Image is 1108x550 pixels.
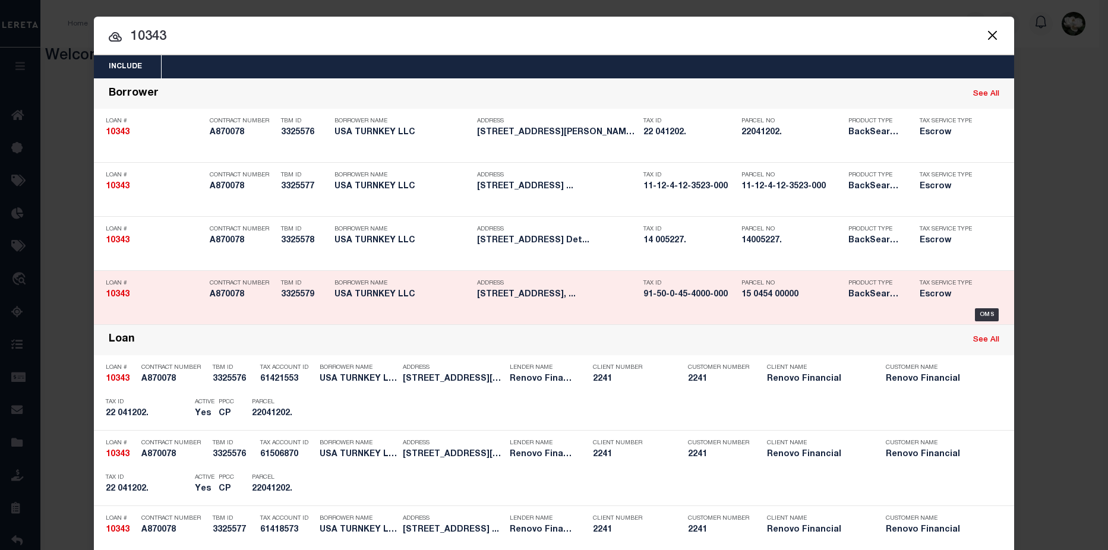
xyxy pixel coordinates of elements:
p: Tax Account ID [260,515,314,522]
a: See All [973,90,999,98]
p: Tax ID [643,226,735,233]
p: Customer Number [688,515,749,522]
p: Contract Number [141,515,207,522]
p: Client Name [767,515,868,522]
p: Tax Service Type [920,118,979,125]
h5: 2241 [688,525,747,535]
h5: 2241 [688,374,747,384]
p: Contract Number [141,364,207,371]
h5: Escrow [920,182,979,192]
p: Lender Name [510,364,575,371]
p: Parcel No [741,118,842,125]
h5: 14 005227. [643,236,735,246]
p: Borrower Name [320,440,397,447]
h5: Renovo Financial [767,450,868,460]
h5: A870078 [141,374,207,384]
h5: USA TURNKEY LLC [334,290,471,300]
h5: Yes [195,409,213,419]
p: Borrower Name [334,280,471,287]
h5: 22 041202. [106,484,189,494]
p: Borrower Name [320,364,397,371]
h5: Renovo Financial [767,525,868,535]
p: Contract Number [210,280,275,287]
h5: 3734 West Buena Vista Drive Det... [477,236,637,246]
h5: USA TURNKEY LLC [320,525,397,535]
h5: BackSearch,Escrow [848,128,902,138]
p: Product Type [848,118,902,125]
h5: 3325576 [281,128,329,138]
p: TBM ID [281,226,329,233]
p: Loan # [106,440,135,447]
h5: 16125 Marlowe Street Detroit, M... [477,128,637,138]
button: Include [94,55,157,78]
p: Parcel No [741,172,842,179]
a: See All [973,336,999,344]
p: TBM ID [281,280,329,287]
h5: 10343 [106,290,204,300]
p: Active [195,399,214,406]
h5: Renovo Financial [886,374,987,384]
h5: 3449 Church Street Saginaw, MI ... [477,182,637,192]
h5: 2241 [688,450,747,460]
p: TBM ID [213,364,254,371]
strong: 10343 [106,526,130,534]
div: Borrower [109,87,159,101]
h5: Renovo Financial [886,525,987,535]
h5: 10343 [106,128,204,138]
h5: 523 North Bond Street Saginaw, ... [477,290,637,300]
p: PPCC [219,474,234,481]
h5: USA TURNKEY LLC [320,450,397,460]
p: Tax Account ID [260,440,314,447]
h5: 3325577 [213,525,254,535]
h5: 3325579 [281,290,329,300]
strong: 10343 [106,182,130,191]
p: Product Type [848,226,902,233]
p: Loan # [106,172,204,179]
p: Address [477,280,637,287]
h5: 61418573 [260,525,314,535]
p: Contract Number [210,118,275,125]
p: Product Type [848,172,902,179]
h5: 2241 [593,450,670,460]
p: Tax Service Type [920,172,979,179]
p: Parcel No [741,226,842,233]
h5: USA TURNKEY LLC [334,182,471,192]
h5: 22041202. [252,484,305,494]
p: Lender Name [510,515,575,522]
p: Borrower Name [334,226,471,233]
h5: 2241 [593,525,670,535]
h5: CP [219,484,234,494]
h5: 10343 [106,525,135,535]
h5: 10343 [106,450,135,460]
p: Parcel No [741,280,842,287]
h5: USA TURNKEY LLC [334,128,471,138]
h5: 61506870 [260,450,314,460]
p: Address [477,118,637,125]
p: Client Number [593,515,670,522]
p: Address [403,364,504,371]
p: Loan # [106,226,204,233]
h5: 3325576 [213,374,254,384]
h5: A870078 [210,236,275,246]
p: PPCC [219,399,234,406]
p: Address [477,172,637,179]
h5: Renovo Financial [510,525,575,535]
p: Customer Number [688,364,749,371]
p: Tax ID [106,474,189,481]
p: TBM ID [281,118,329,125]
h5: BackSearch,Escrow [848,182,902,192]
h5: CP [219,409,234,419]
h5: Escrow [920,290,979,300]
h5: A870078 [210,182,275,192]
p: Active [195,474,214,481]
h5: Escrow [920,128,979,138]
strong: 10343 [106,128,130,137]
p: Client Number [593,440,670,447]
p: Borrower Name [320,515,397,522]
h5: 16125 Marlowe Street Detroit, M... [403,450,504,460]
p: Customer Name [886,364,987,371]
h5: Escrow [920,236,979,246]
h5: 10343 [106,236,204,246]
p: Tax Service Type [920,280,979,287]
h5: 10343 [106,374,135,384]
